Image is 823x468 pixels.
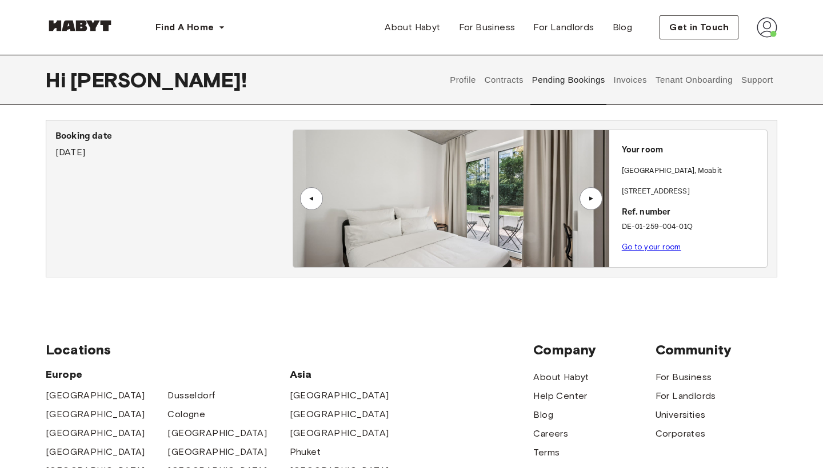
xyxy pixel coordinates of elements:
[46,341,533,358] span: Locations
[290,389,389,402] a: [GEOGRAPHIC_DATA]
[533,341,655,358] span: Company
[533,446,560,459] a: Terms
[622,144,762,157] p: Your room
[656,341,777,358] span: Community
[656,408,706,422] a: Universities
[446,55,777,105] div: user profile tabs
[622,243,681,251] a: Go to your room
[167,445,267,459] a: [GEOGRAPHIC_DATA]
[70,68,247,92] span: [PERSON_NAME] !
[757,17,777,38] img: avatar
[46,20,114,31] img: Habyt
[290,426,389,440] a: [GEOGRAPHIC_DATA]
[293,130,609,267] img: Image of the room
[622,186,762,197] p: [STREET_ADDRESS]
[306,195,317,201] div: ▲
[656,427,706,441] a: Corporates
[385,21,440,34] span: About Habyt
[46,445,145,459] a: [GEOGRAPHIC_DATA]
[167,426,267,440] a: [GEOGRAPHIC_DATA]
[155,21,214,34] span: Find A Home
[375,16,449,39] a: About Habyt
[622,206,762,219] p: Ref. number
[290,368,411,381] span: Asia
[533,408,553,422] a: Blog
[290,408,389,421] a: [GEOGRAPHIC_DATA]
[622,166,722,177] p: [GEOGRAPHIC_DATA] , Moabit
[483,55,525,105] button: Contracts
[46,368,290,381] span: Europe
[533,427,568,441] a: Careers
[613,21,633,34] span: Blog
[669,21,729,34] span: Get in Touch
[533,389,587,403] a: Help Center
[46,426,145,440] a: [GEOGRAPHIC_DATA]
[459,21,516,34] span: For Business
[533,21,594,34] span: For Landlords
[533,370,589,384] a: About Habyt
[55,130,293,143] p: Booking date
[46,408,145,421] a: [GEOGRAPHIC_DATA]
[55,130,293,159] div: [DATE]
[524,16,603,39] a: For Landlords
[450,16,525,39] a: For Business
[146,16,234,39] button: Find A Home
[449,55,478,105] button: Profile
[167,389,215,402] a: Dusseldorf
[46,389,145,402] a: [GEOGRAPHIC_DATA]
[290,445,321,459] a: Phuket
[656,389,716,403] a: For Landlords
[660,15,738,39] button: Get in Touch
[530,55,606,105] button: Pending Bookings
[622,221,762,233] p: DE-01-259-004-01Q
[585,195,597,201] div: ▲
[654,55,734,105] button: Tenant Onboarding
[167,408,205,421] a: Cologne
[604,16,642,39] a: Blog
[612,55,648,105] button: Invoices
[46,68,70,92] span: Hi
[740,55,774,105] button: Support
[656,370,712,384] a: For Business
